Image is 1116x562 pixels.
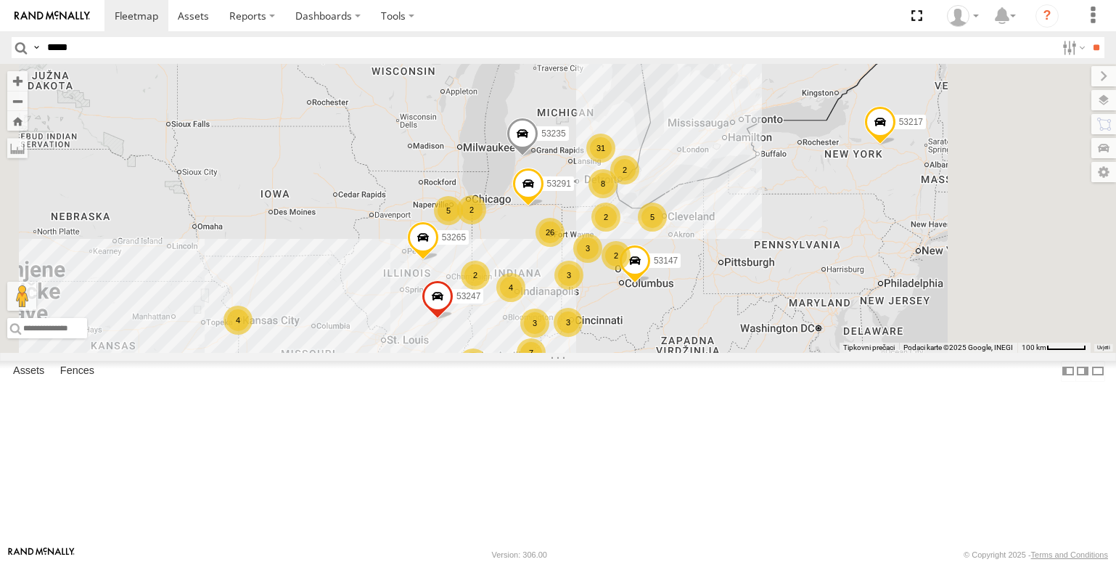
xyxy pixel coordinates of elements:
[1031,550,1108,559] a: Terms and Conditions
[459,349,488,378] div: 4
[7,282,36,311] button: Povucite Pegmana na kartu da biste otvorili Street View
[843,343,895,353] button: Tipkovni prečaci
[520,309,549,338] div: 3
[8,547,75,562] a: Visit our Website
[899,117,923,127] span: 53217
[554,261,583,290] div: 3
[1022,343,1046,351] span: 100 km
[602,241,631,270] div: 2
[30,37,42,58] label: Search Query
[1056,37,1088,58] label: Search Filter Options
[1075,361,1090,382] label: Dock Summary Table to the Right
[1091,162,1116,182] label: Map Settings
[586,134,615,163] div: 31
[1097,345,1109,351] a: Uvjeti (otvara se u novoj kartici)
[610,155,639,184] div: 2
[588,169,618,198] div: 8
[53,361,102,381] label: Fences
[223,306,253,335] div: 4
[554,308,583,337] div: 3
[638,203,667,232] div: 5
[654,256,678,266] span: 53147
[492,550,547,559] div: Version: 306.00
[541,129,565,139] span: 53235
[6,361,52,381] label: Assets
[1017,343,1091,353] button: Mjerilo karte: 100 km naprema 51 piksela
[591,203,620,232] div: 2
[15,11,90,21] img: rand-logo.svg
[7,71,28,91] button: Zoom in
[964,550,1108,559] div: © Copyright 2025 -
[461,261,490,290] div: 2
[496,273,525,302] div: 4
[7,138,28,158] label: Measure
[536,218,565,247] div: 26
[1091,361,1105,382] label: Hide Summary Table
[7,91,28,111] button: Zoom out
[1035,4,1059,28] i: ?
[903,343,1013,351] span: Podaci karte ©2025 Google, INEGI
[573,234,602,263] div: 3
[1061,361,1075,382] label: Dock Summary Table to the Left
[442,232,466,243] span: 53265
[547,179,571,189] span: 53291
[942,5,984,27] div: Miky Transport
[517,338,546,367] div: 7
[7,111,28,131] button: Zoom Home
[456,292,480,302] span: 53247
[434,196,463,225] div: 5
[457,195,486,224] div: 2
